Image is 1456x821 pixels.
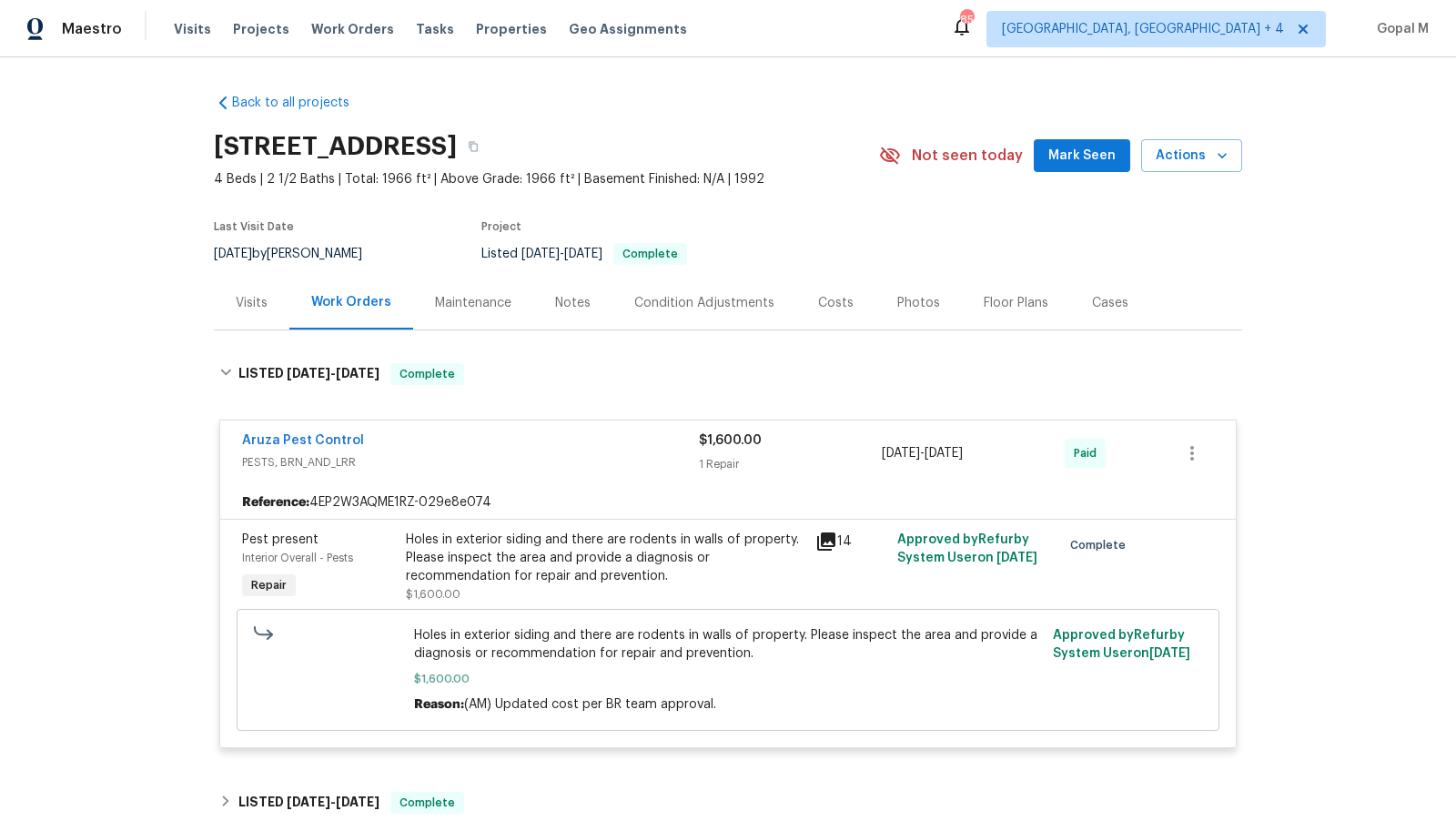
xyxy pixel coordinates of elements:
[214,248,252,260] span: [DATE]
[1370,20,1429,38] span: Gopal M
[336,367,379,380] span: [DATE]
[238,792,379,814] h6: LISTED
[311,20,394,38] span: Work Orders
[882,444,963,462] span: -
[392,365,462,383] span: Complete
[287,367,379,380] span: -
[1141,139,1242,173] button: Actions
[984,294,1048,312] div: Floor Plans
[242,533,318,546] span: Pest present
[521,248,602,260] span: -
[406,531,804,585] div: Holes in exterior siding and there are rodents in walls of property. Please inspect the area and ...
[174,20,211,38] span: Visits
[233,20,289,38] span: Projects
[464,698,716,711] span: (AM) Updated cost per BR team approval.
[1048,145,1116,167] span: Mark Seen
[634,294,774,312] div: Condition Adjustments
[882,447,920,460] span: [DATE]
[815,531,886,552] div: 14
[214,243,384,265] div: by [PERSON_NAME]
[311,293,391,311] div: Work Orders
[244,576,294,594] span: Repair
[481,248,687,260] span: Listed
[435,294,511,312] div: Maintenance
[336,796,379,808] span: [DATE]
[287,796,379,808] span: -
[214,221,294,232] span: Last Visit Date
[214,345,1242,403] div: LISTED [DATE]-[DATE]Complete
[897,294,940,312] div: Photos
[62,20,122,38] span: Maestro
[238,363,379,385] h6: LISTED
[1070,536,1133,554] span: Complete
[699,455,882,473] div: 1 Repair
[242,493,309,512] b: Reference:
[220,486,1236,519] div: 4EP2W3AQME1RZ-029e8e074
[1156,145,1228,167] span: Actions
[214,94,389,112] a: Back to all projects
[818,294,854,312] div: Costs
[569,20,687,38] span: Geo Assignments
[416,23,454,35] span: Tasks
[564,248,602,260] span: [DATE]
[242,552,353,563] span: Interior Overall - Pests
[414,626,1043,663] span: Holes in exterior siding and there are rodents in walls of property. Please inspect the area and ...
[699,434,762,447] span: $1,600.00
[242,434,364,447] a: Aruza Pest Control
[996,552,1037,564] span: [DATE]
[476,20,547,38] span: Properties
[1034,139,1130,173] button: Mark Seen
[392,794,462,812] span: Complete
[1002,20,1284,38] span: [GEOGRAPHIC_DATA], [GEOGRAPHIC_DATA] + 4
[214,137,457,156] h2: [STREET_ADDRESS]
[960,11,973,29] div: 85
[236,294,268,312] div: Visits
[1092,294,1128,312] div: Cases
[1053,629,1190,660] span: Approved by Refurby System User on
[287,367,330,380] span: [DATE]
[615,248,685,259] span: Complete
[481,221,521,232] span: Project
[521,248,560,260] span: [DATE]
[457,130,490,163] button: Copy Address
[925,447,963,460] span: [DATE]
[406,589,460,600] span: $1,600.00
[1149,647,1190,660] span: [DATE]
[912,147,1023,165] span: Not seen today
[897,533,1037,564] span: Approved by Refurby System User on
[414,670,1043,688] span: $1,600.00
[1074,444,1104,462] span: Paid
[287,796,330,808] span: [DATE]
[555,294,591,312] div: Notes
[414,698,464,711] span: Reason:
[242,453,699,471] span: PESTS, BRN_AND_LRR
[214,170,879,188] span: 4 Beds | 2 1/2 Baths | Total: 1966 ft² | Above Grade: 1966 ft² | Basement Finished: N/A | 1992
